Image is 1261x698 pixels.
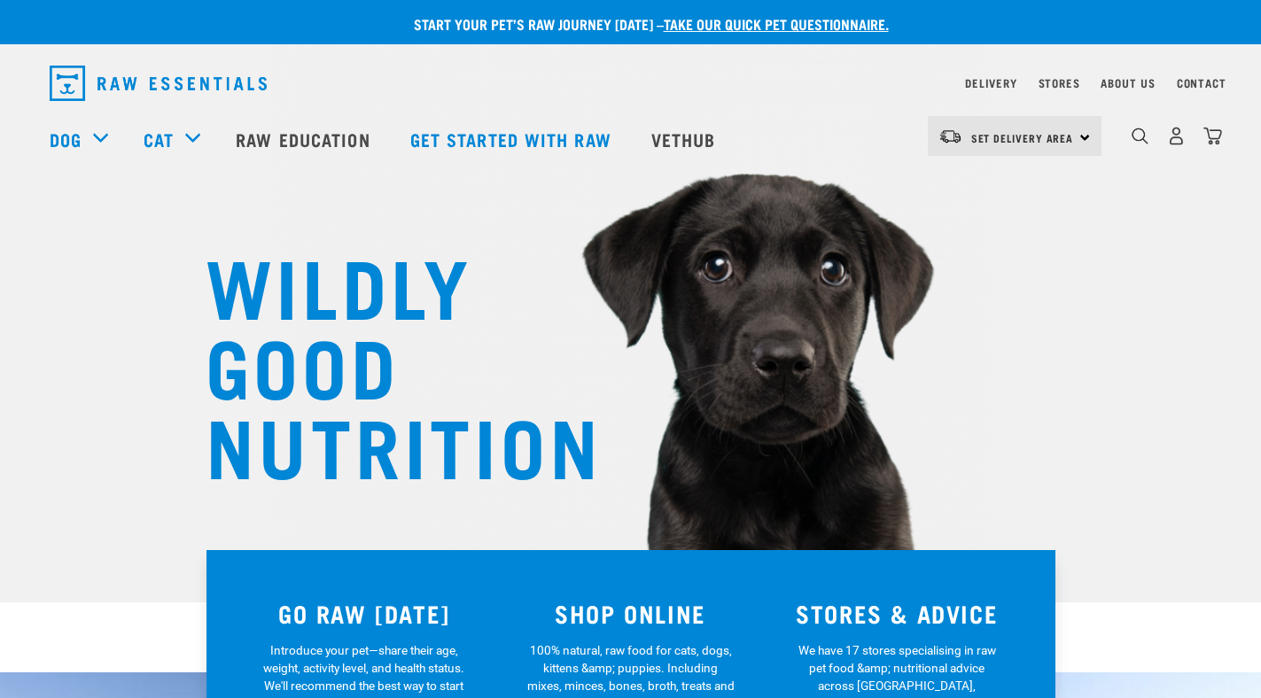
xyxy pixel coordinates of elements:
[971,135,1074,141] span: Set Delivery Area
[144,126,174,152] a: Cat
[1132,128,1148,144] img: home-icon-1@2x.png
[965,80,1016,86] a: Delivery
[242,600,487,627] h3: GO RAW [DATE]
[218,104,392,174] a: Raw Education
[508,600,753,627] h3: SHOP ONLINE
[50,126,82,152] a: Dog
[938,128,962,144] img: van-moving.png
[35,58,1226,108] nav: dropdown navigation
[775,600,1020,627] h3: STORES & ADVICE
[1101,80,1155,86] a: About Us
[664,19,889,27] a: take our quick pet questionnaire.
[1203,127,1222,145] img: home-icon@2x.png
[393,104,634,174] a: Get started with Raw
[206,244,560,483] h1: WILDLY GOOD NUTRITION
[50,66,267,101] img: Raw Essentials Logo
[1039,80,1080,86] a: Stores
[1167,127,1186,145] img: user.png
[1177,80,1226,86] a: Contact
[634,104,738,174] a: Vethub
